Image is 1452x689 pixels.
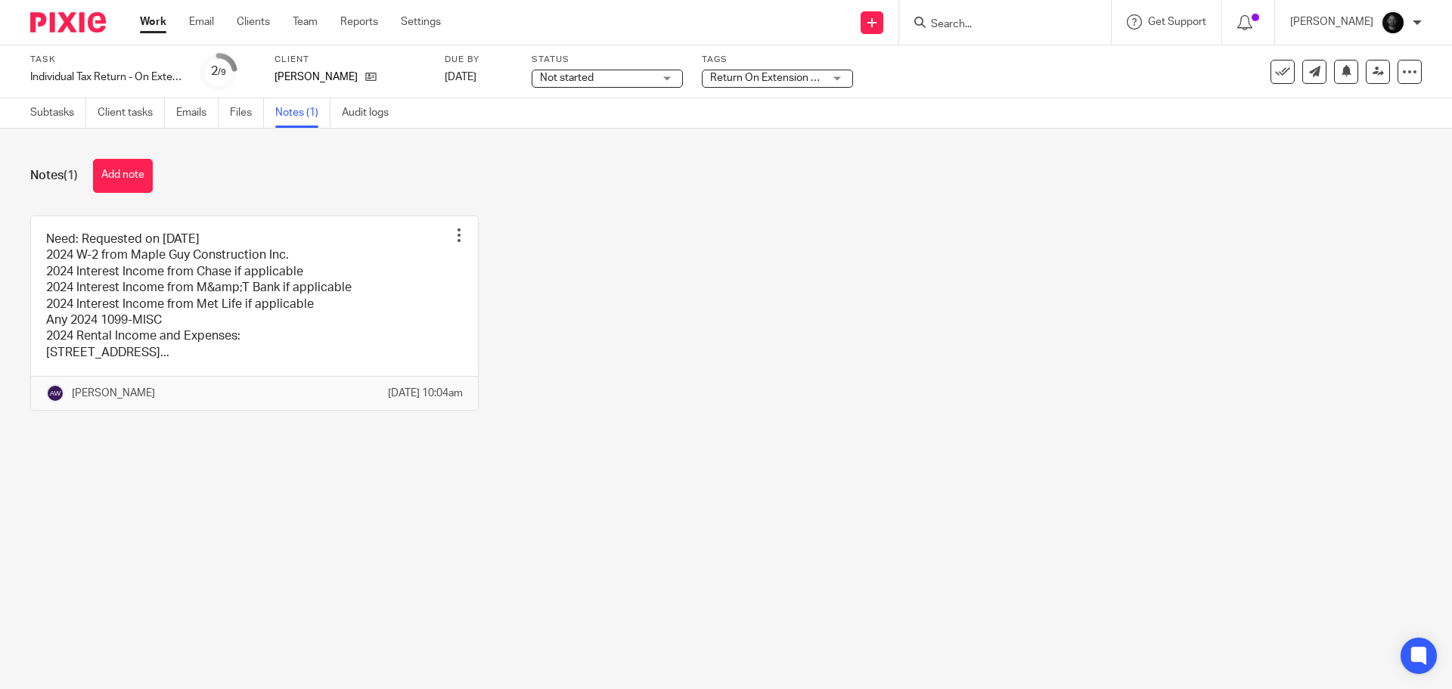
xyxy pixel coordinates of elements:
[342,98,400,128] a: Audit logs
[388,386,463,401] p: [DATE] 10:04am
[237,14,270,29] a: Clients
[211,63,226,80] div: 2
[176,98,219,128] a: Emails
[275,54,426,66] label: Client
[275,98,330,128] a: Notes (1)
[340,14,378,29] a: Reports
[401,14,441,29] a: Settings
[218,68,226,76] small: /9
[72,386,155,401] p: [PERSON_NAME]
[532,54,683,66] label: Status
[140,14,166,29] a: Work
[275,70,358,85] p: [PERSON_NAME]
[30,168,78,184] h1: Notes
[445,54,513,66] label: Due by
[30,70,181,85] div: Individual Tax Return - On Extension
[93,159,153,193] button: Add note
[98,98,165,128] a: Client tasks
[710,73,825,83] span: Return On Extension + 2
[30,98,86,128] a: Subtasks
[702,54,853,66] label: Tags
[46,384,64,402] img: svg%3E
[929,18,1066,32] input: Search
[30,12,106,33] img: Pixie
[445,72,476,82] span: [DATE]
[1148,17,1206,27] span: Get Support
[230,98,264,128] a: Files
[30,54,181,66] label: Task
[293,14,318,29] a: Team
[1381,11,1405,35] img: Chris.jpg
[189,14,214,29] a: Email
[540,73,594,83] span: Not started
[1290,14,1373,29] p: [PERSON_NAME]
[64,169,78,182] span: (1)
